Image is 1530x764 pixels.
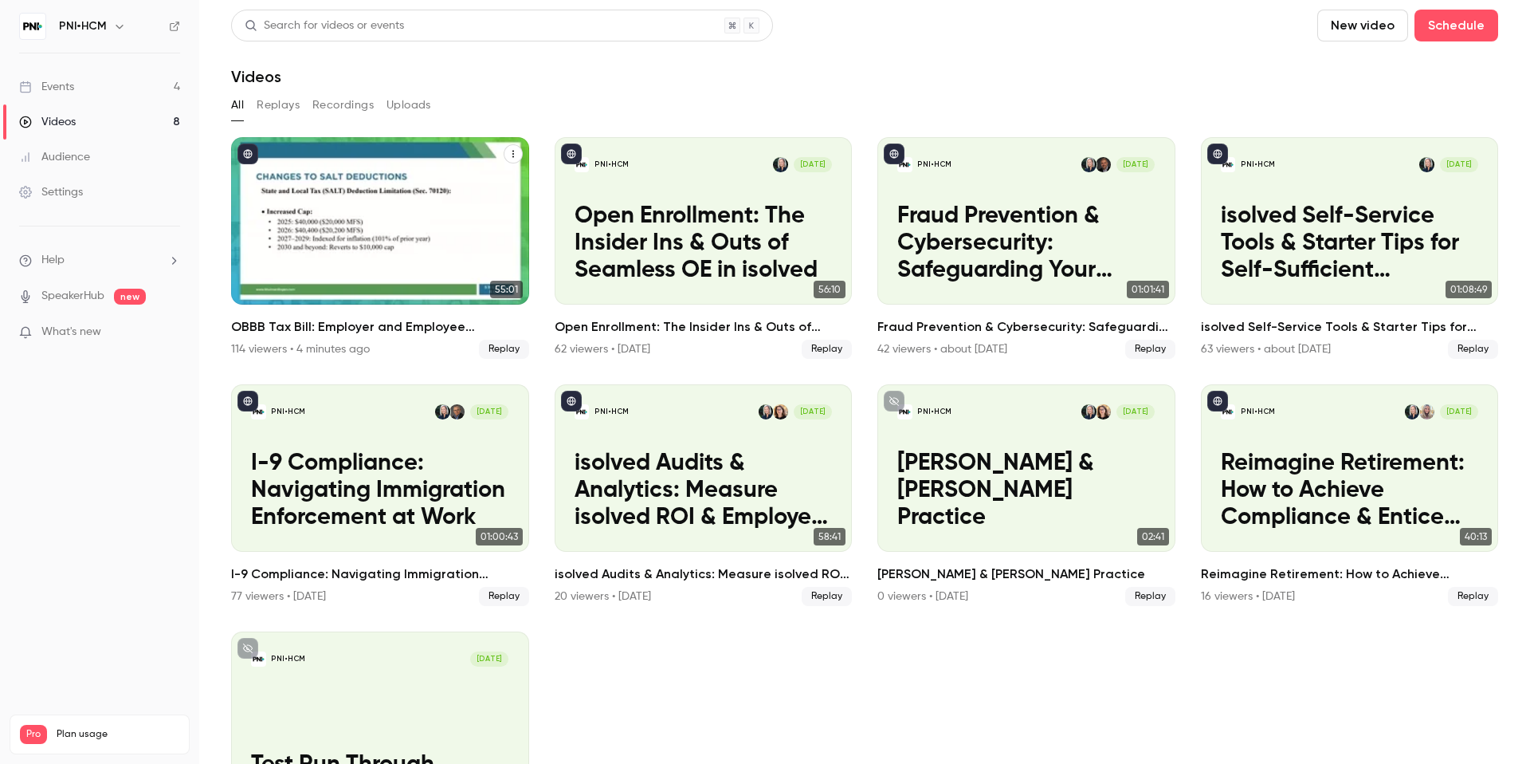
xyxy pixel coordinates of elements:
[19,114,76,130] div: Videos
[561,144,582,164] button: published
[231,10,1498,754] section: Videos
[555,384,853,606] li: isolved Audits & Analytics: Measure isolved ROI & Employee Performance
[884,144,904,164] button: published
[1096,157,1111,172] img: Nick Holcomb
[1448,340,1498,359] span: Replay
[877,565,1175,584] h2: [PERSON_NAME] & [PERSON_NAME] Practice
[773,404,788,419] img: Ellen Pass Kopel, CPP
[114,289,146,305] span: new
[1419,157,1434,172] img: Amy Miller
[1201,565,1499,584] h2: Reimagine Retirement: How to Achieve Compliance & Entice Engagement
[41,324,101,341] span: What's new
[884,391,904,412] button: unpublished
[271,407,305,417] p: PNI•HCM
[41,288,104,305] a: SpeakerHub
[814,281,845,298] span: 56:10
[257,93,300,118] button: Replays
[1448,587,1498,606] span: Replay
[1125,340,1175,359] span: Replay
[231,67,281,86] h1: Videos
[575,451,832,532] p: isolved Audits & Analytics: Measure isolved ROI & Employee Performance
[897,451,1155,532] p: [PERSON_NAME] & [PERSON_NAME] Practice
[251,652,266,667] img: Test Run Through
[555,317,853,337] h2: Open Enrollment: The Insider Ins & Outs of Seamless OE in isolved
[231,384,529,606] li: I-9 Compliance: Navigating Immigration Enforcement at Work
[1137,528,1169,545] span: 02:41
[877,137,1175,359] li: Fraud Prevention & Cybersecurity: Safeguarding Your Company & Employee Data
[1201,341,1331,357] div: 63 viewers • about [DATE]
[1201,384,1499,606] li: Reimagine Retirement: How to Achieve Compliance & Entice Engagement
[917,407,951,417] p: PNI•HCM
[1317,10,1408,41] button: New video
[161,325,180,340] iframe: Noticeable Trigger
[897,404,912,419] img: Amy & Ellen Practice
[759,404,774,419] img: Amy Miller
[1221,404,1236,419] img: Reimagine Retirement: How to Achieve Compliance & Entice Engagement
[231,589,326,605] div: 77 viewers • [DATE]
[1201,384,1499,606] a: Reimagine Retirement: How to Achieve Compliance & Entice EngagementPNI•HCMSam WallAmy Miller[DATE...
[41,252,65,269] span: Help
[470,652,508,667] span: [DATE]
[555,137,853,359] li: Open Enrollment: The Insider Ins & Outs of Seamless OE in isolved
[594,407,629,417] p: PNI•HCM
[1414,10,1498,41] button: Schedule
[877,317,1175,337] h2: Fraud Prevention & Cybersecurity: Safeguarding Your Company & Employee Data
[312,93,374,118] button: Recordings
[1405,404,1420,419] img: Amy Miller
[19,79,74,95] div: Events
[1241,159,1275,170] p: PNI•HCM
[575,404,590,419] img: isolved Audits & Analytics: Measure isolved ROI & Employee Performance
[19,184,83,200] div: Settings
[555,137,853,359] a: Open Enrollment: The Insider Ins & Outs of Seamless OE in isolvedPNI•HCMAmy Miller[DATE]Open Enro...
[237,144,258,164] button: published
[20,725,47,744] span: Pro
[794,157,832,172] span: [DATE]
[1440,404,1478,419] span: [DATE]
[877,384,1175,606] a: Amy & Ellen PracticePNI•HCMEllen Pass Kopel, CPPAmy Miller[DATE][PERSON_NAME] & [PERSON_NAME] Pra...
[1127,281,1169,298] span: 01:01:41
[1460,528,1492,545] span: 40:13
[1221,203,1478,285] p: isolved Self-Service Tools & Starter Tips for Self-Sufficient Employees
[59,18,107,34] h6: PNI•HCM
[237,391,258,412] button: published
[479,587,529,606] span: Replay
[19,252,180,269] li: help-dropdown-opener
[251,451,508,532] p: I-9 Compliance: Navigating Immigration Enforcement at Work
[245,18,404,34] div: Search for videos or events
[1096,404,1111,419] img: Ellen Pass Kopel, CPP
[1221,451,1478,532] p: Reimagine Retirement: How to Achieve Compliance & Entice Engagement
[555,589,651,605] div: 20 viewers • [DATE]
[555,565,853,584] h2: isolved Audits & Analytics: Measure isolved ROI & Employee Performance
[1201,137,1499,359] a: isolved Self-Service Tools & Starter Tips for Self-Sufficient EmployeesPNI•HCMAmy Miller[DATE]iso...
[1419,404,1434,419] img: Sam Wall
[231,565,529,584] h2: I-9 Compliance: Navigating Immigration Enforcement at Work
[1201,589,1295,605] div: 16 viewers • [DATE]
[1207,144,1228,164] button: published
[877,589,968,605] div: 0 viewers • [DATE]
[1116,157,1155,172] span: [DATE]
[1221,157,1236,172] img: isolved Self-Service Tools & Starter Tips for Self-Sufficient Employees
[1201,317,1499,337] h2: isolved Self-Service Tools & Starter Tips for Self-Sufficient Employees
[1116,404,1155,419] span: [DATE]
[802,340,852,359] span: Replay
[231,93,244,118] button: All
[237,638,258,659] button: unpublished
[1446,281,1492,298] span: 01:08:49
[470,404,508,419] span: [DATE]
[19,149,90,165] div: Audience
[555,341,650,357] div: 62 viewers • [DATE]
[435,404,450,419] img: Amy Miller
[1125,587,1175,606] span: Replay
[917,159,951,170] p: PNI•HCM
[251,404,266,419] img: I-9 Compliance: Navigating Immigration Enforcement at Work
[561,391,582,412] button: published
[802,587,852,606] span: Replay
[20,14,45,39] img: PNI•HCM
[1440,157,1478,172] span: [DATE]
[814,528,845,545] span: 58:41
[1201,137,1499,359] li: isolved Self-Service Tools & Starter Tips for Self-Sufficient Employees
[1207,391,1228,412] button: published
[575,203,832,285] p: Open Enrollment: The Insider Ins & Outs of Seamless OE in isolved
[1081,404,1096,419] img: Amy Miller
[897,203,1155,285] p: Fraud Prevention & Cybersecurity: Safeguarding Your Company & Employee Data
